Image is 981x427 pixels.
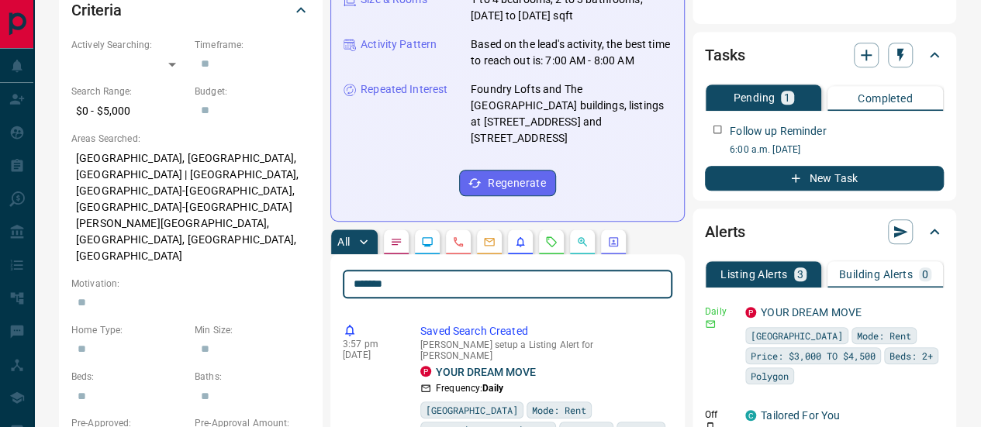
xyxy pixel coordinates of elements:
p: Off [705,408,736,422]
p: 3 [797,269,803,280]
p: All [337,236,350,247]
svg: Lead Browsing Activity [421,236,434,248]
p: Frequency: [436,381,503,395]
svg: Calls [452,236,465,248]
div: Tasks [705,36,944,74]
p: Repeated Interest [361,81,447,98]
p: Home Type: [71,323,187,337]
svg: Listing Alerts [514,236,527,248]
p: 1 [784,92,790,103]
p: [DATE] [343,350,397,360]
svg: Opportunities [576,236,589,248]
p: Beds: [71,370,187,384]
p: Saved Search Created [420,323,666,339]
span: [GEOGRAPHIC_DATA] [751,328,843,343]
div: Alerts [705,213,944,250]
p: Listing Alerts [720,269,788,280]
p: Pending [733,92,775,103]
p: Search Range: [71,84,187,98]
span: Beds: 2+ [889,348,933,363]
svg: Email [705,319,716,329]
span: Polygon [751,368,789,384]
p: Areas Searched: [71,132,310,146]
p: Motivation: [71,277,310,291]
span: Mode: Rent [857,328,911,343]
strong: Daily [482,383,503,394]
p: Completed [858,93,913,104]
svg: Emails [483,236,496,248]
p: Daily [705,305,736,319]
svg: Requests [545,236,558,248]
p: [GEOGRAPHIC_DATA], [GEOGRAPHIC_DATA], [GEOGRAPHIC_DATA] | [GEOGRAPHIC_DATA], [GEOGRAPHIC_DATA]-[G... [71,146,310,269]
h2: Alerts [705,219,745,244]
div: condos.ca [745,410,756,421]
button: New Task [705,166,944,191]
p: Foundry Lofts and The [GEOGRAPHIC_DATA] buildings, listings at [STREET_ADDRESS] and [STREET_ADDRESS] [471,81,672,146]
p: Baths: [195,370,310,384]
span: Mode: Rent [532,402,586,418]
p: $0 - $5,000 [71,98,187,124]
a: Tailored For You [761,409,840,422]
p: Building Alerts [839,269,913,280]
p: Based on the lead's activity, the best time to reach out is: 7:00 AM - 8:00 AM [471,36,672,69]
h2: Tasks [705,43,744,67]
p: 3:57 pm [343,339,397,350]
p: Min Size: [195,323,310,337]
button: Regenerate [459,170,556,196]
div: property.ca [420,366,431,377]
span: [GEOGRAPHIC_DATA] [426,402,518,418]
a: YOUR DREAM MOVE [761,306,862,319]
svg: Agent Actions [607,236,620,248]
p: [PERSON_NAME] setup a Listing Alert for [PERSON_NAME] [420,339,666,361]
svg: Notes [390,236,402,248]
p: Follow up Reminder [730,123,826,139]
a: YOUR DREAM MOVE [436,366,536,378]
div: property.ca [745,307,756,318]
p: Budget: [195,84,310,98]
p: 0 [922,269,928,280]
p: 6:00 a.m. [DATE] [730,143,944,157]
p: Actively Searching: [71,38,187,52]
span: Price: $3,000 TO $4,500 [751,348,876,363]
p: Timeframe: [195,38,310,52]
p: Activity Pattern [361,36,437,53]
